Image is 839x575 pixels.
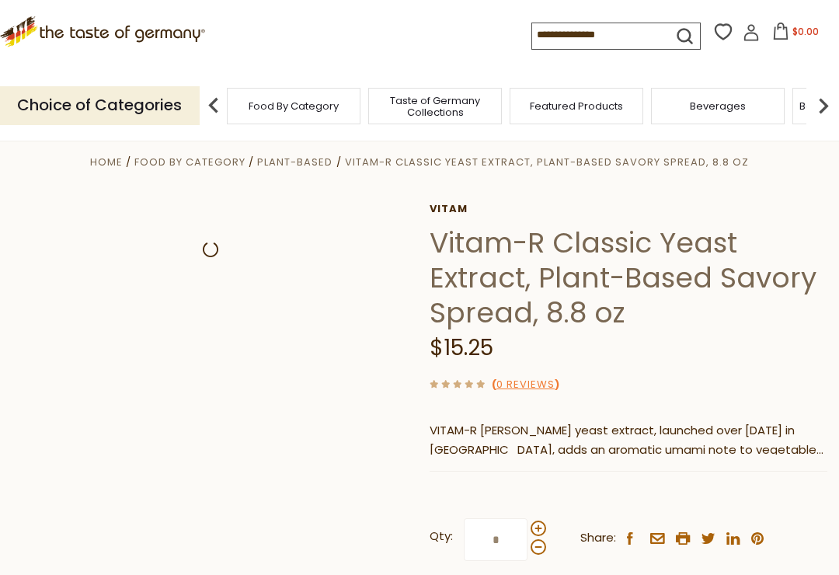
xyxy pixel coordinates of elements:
strong: Qty: [430,527,453,546]
span: ( ) [492,377,559,392]
img: next arrow [808,90,839,121]
span: Share: [580,528,616,548]
span: $15.25 [430,333,493,363]
button: $0.00 [763,23,829,46]
p: VITAM-R [PERSON_NAME] yeast extract, launched over [DATE] in [GEOGRAPHIC_DATA], adds an aromatic ... [430,421,827,460]
input: Qty: [464,518,527,561]
a: Vitam-R Classic Yeast Extract, Plant-Based Savory Spread, 8.8 oz [345,155,749,169]
h1: Vitam-R Classic Yeast Extract, Plant-Based Savory Spread, 8.8 oz [430,225,827,330]
a: Vitam [430,203,827,215]
a: Home [90,155,123,169]
a: Plant-Based [257,155,332,169]
a: 0 Reviews [496,377,555,393]
a: Food By Category [134,155,245,169]
span: $0.00 [792,25,819,38]
a: Taste of Germany Collections [373,95,497,118]
a: Beverages [690,100,746,112]
img: previous arrow [198,90,229,121]
a: Food By Category [249,100,339,112]
a: Featured Products [530,100,623,112]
